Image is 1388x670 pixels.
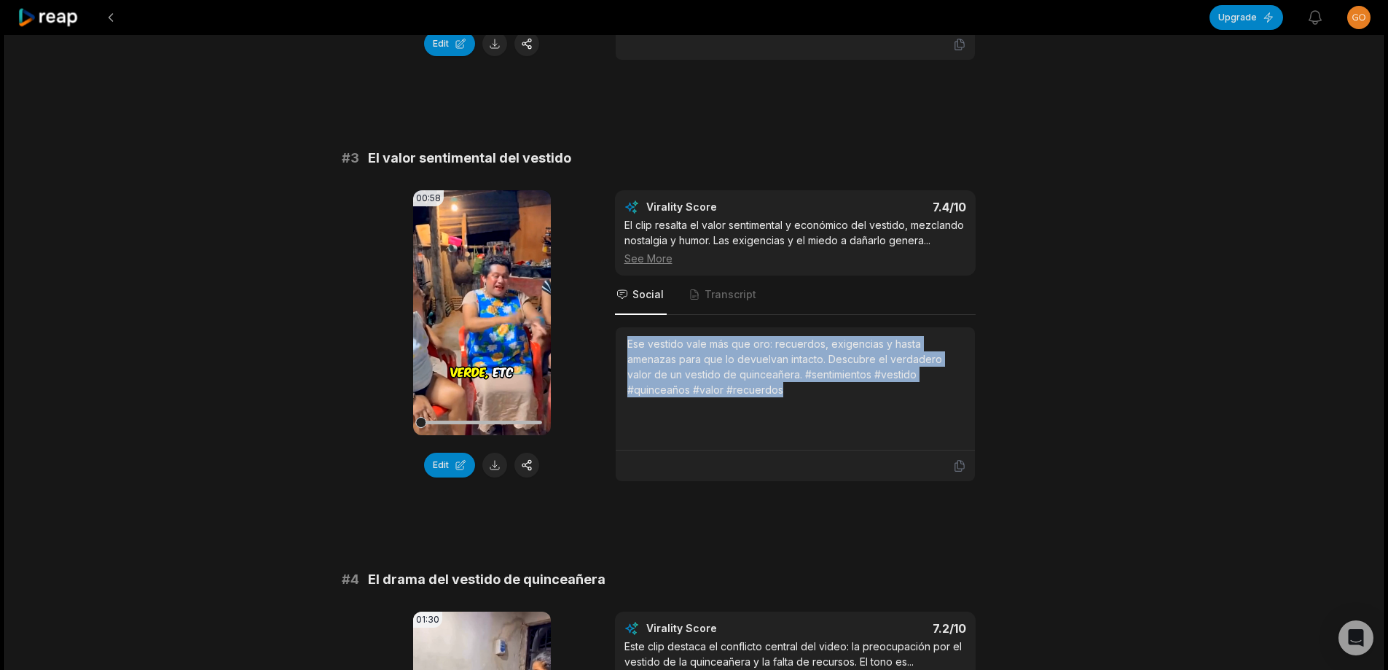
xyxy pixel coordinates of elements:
[1338,620,1373,655] div: Open Intercom Messenger
[1209,5,1283,30] button: Upgrade
[646,621,803,636] div: Virality Score
[624,217,966,266] div: El clip resalta el valor sentimental y económico del vestido, mezclando nostalgia y humor. Las ex...
[646,200,803,214] div: Virality Score
[368,569,605,590] span: El drama del vestido de quinceañera
[809,200,966,214] div: 7.4 /10
[342,569,359,590] span: # 4
[342,148,359,168] span: # 3
[632,287,664,302] span: Social
[705,287,756,302] span: Transcript
[615,276,976,315] nav: Tabs
[627,336,963,397] div: Ese vestido vale más que oro: recuerdos, exigencias y hasta amenazas para que lo devuelvan intact...
[368,148,571,168] span: El valor sentimental del vestido
[809,621,966,636] div: 7.2 /10
[624,251,966,266] div: See More
[413,190,551,435] video: Your browser does not support mp4 format.
[424,31,475,56] button: Edit
[424,453,475,478] button: Edit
